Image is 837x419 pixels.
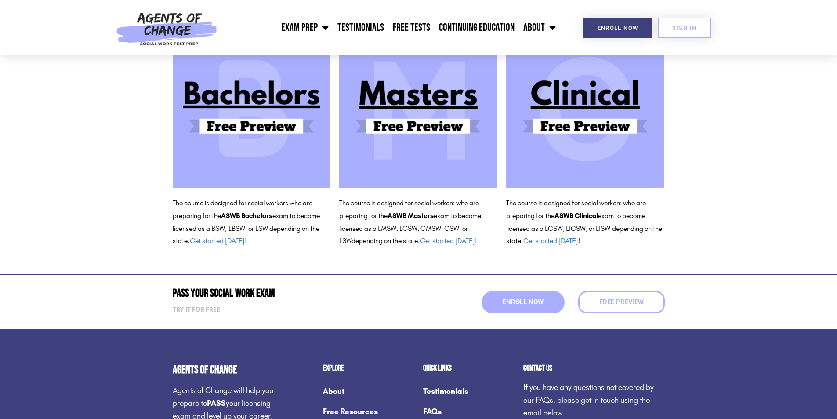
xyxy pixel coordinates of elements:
a: About [519,17,560,39]
h4: Agents of Change [173,364,279,375]
span: Free Preview [599,299,644,306]
a: Get started [DATE]! [190,237,246,245]
h2: Explore [323,364,414,372]
a: Testimonials [423,381,515,401]
a: Free Tests [388,17,435,39]
a: Exam Prep [277,17,333,39]
h2: Pass Your Social Work Exam [173,288,414,299]
strong: Try it for free [173,306,220,313]
a: About [323,381,414,401]
a: Get started [DATE] [523,237,578,245]
p: The course is designed for social workers who are preparing for the exam to become licensed as a ... [339,197,497,248]
a: Continuing Education [435,17,519,39]
h2: Quick Links [423,364,515,372]
a: Free Preview [578,291,665,313]
span: If you have any questions not covered by our FAQs, please get in touch using the email below [523,383,654,418]
span: depending on the state. [351,237,477,245]
a: Enroll Now [583,18,652,38]
strong: PASS [207,398,226,408]
b: ASWB Bachelors [221,211,272,220]
b: ASWB Masters [388,211,434,220]
p: The course is designed for social workers who are preparing for the exam to become licensed as a ... [173,197,331,248]
span: Enroll Now [503,299,544,306]
h2: Contact us [523,364,665,372]
a: Get started [DATE]! [420,237,477,245]
span: Enroll Now [598,25,638,31]
a: Testimonials [333,17,388,39]
span: SIGN IN [672,25,697,31]
a: Enroll Now [482,291,565,313]
nav: Menu [222,17,560,39]
p: The course is designed for social workers who are preparing for the exam to become licensed as a ... [506,197,664,248]
a: SIGN IN [658,18,711,38]
b: ASWB Clinical [554,211,598,220]
span: . ! [521,237,580,245]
